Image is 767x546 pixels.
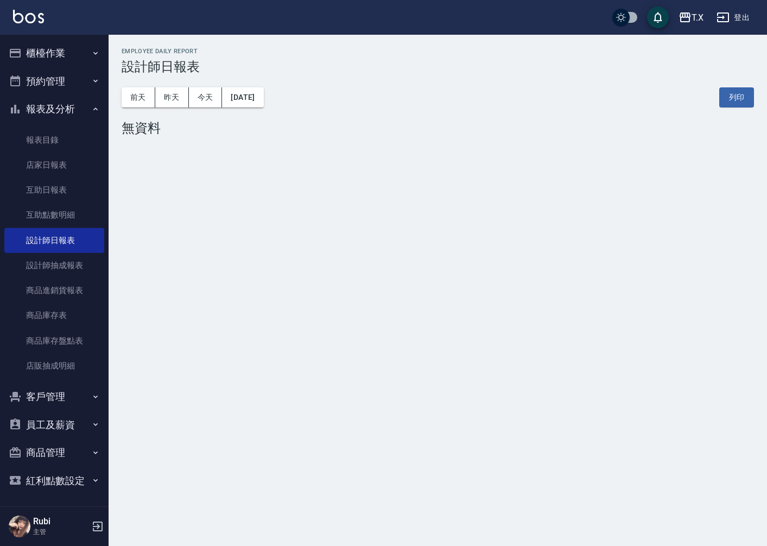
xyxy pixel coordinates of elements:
img: Logo [13,10,44,23]
a: 商品庫存表 [4,303,104,328]
a: 互助點數明細 [4,202,104,227]
button: 昨天 [155,87,189,107]
div: 無資料 [122,120,754,136]
button: 列印 [719,87,754,107]
button: [DATE] [222,87,263,107]
button: 櫃檯作業 [4,39,104,67]
button: 紅利點數設定 [4,467,104,495]
button: T.X [674,7,708,29]
button: 員工及薪資 [4,411,104,439]
a: 店販抽成明細 [4,353,104,378]
img: Person [9,516,30,537]
h2: Employee Daily Report [122,48,754,55]
h5: Rubi [33,516,88,527]
button: 報表及分析 [4,95,104,123]
a: 設計師抽成報表 [4,253,104,278]
button: 預約管理 [4,67,104,96]
h3: 設計師日報表 [122,59,754,74]
p: 主管 [33,527,88,537]
a: 報表目錄 [4,128,104,153]
button: 商品管理 [4,439,104,467]
a: 商品進銷貨報表 [4,278,104,303]
a: 店家日報表 [4,153,104,177]
a: 互助日報表 [4,177,104,202]
a: 設計師日報表 [4,228,104,253]
div: T.X [692,11,703,24]
button: save [647,7,669,28]
a: 商品庫存盤點表 [4,328,104,353]
button: 登出 [712,8,754,28]
button: 前天 [122,87,155,107]
button: 客戶管理 [4,383,104,411]
button: 今天 [189,87,223,107]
